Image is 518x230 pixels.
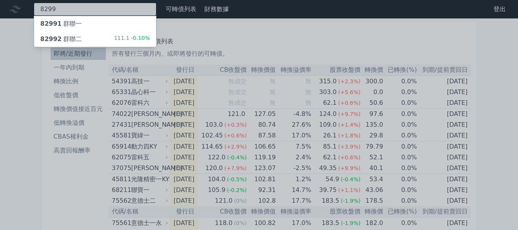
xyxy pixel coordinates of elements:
a: 82992群聯二 111.1-0.10% [34,31,156,47]
a: 82991群聯一 [34,16,156,31]
span: 82992 [40,35,62,43]
div: 111.1 [114,35,150,44]
span: -0.10% [129,35,150,41]
span: 82991 [40,20,62,27]
div: 群聯二 [40,35,82,44]
div: 群聯一 [40,19,82,28]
